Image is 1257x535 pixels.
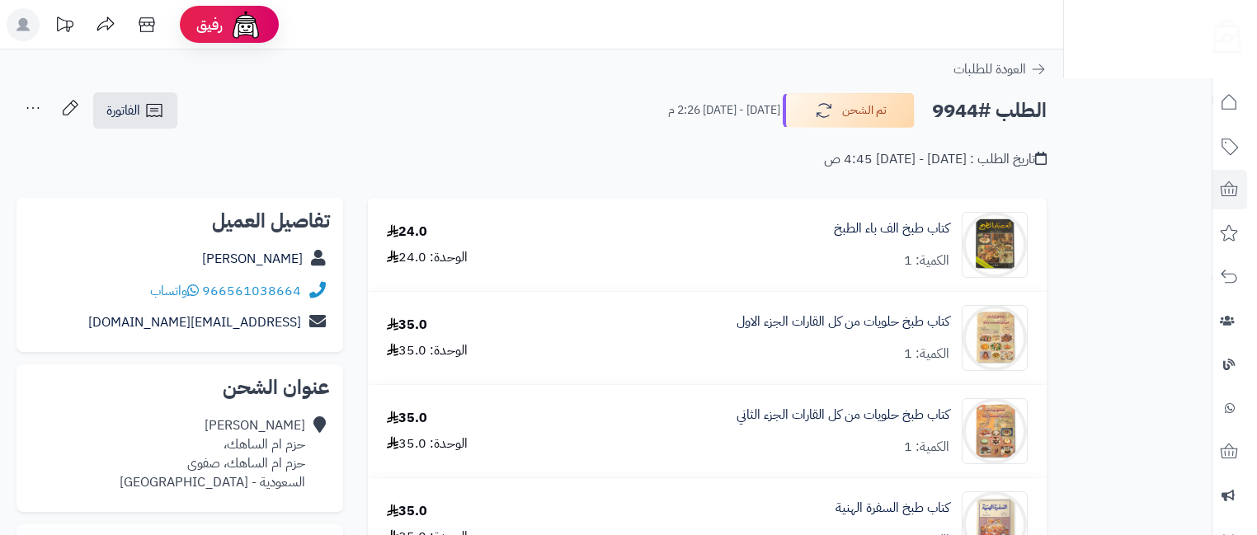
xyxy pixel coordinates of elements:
a: الفاتورة [93,92,177,129]
a: كتاب طبخ الف باء الطبخ [834,219,949,238]
div: الوحدة: 35.0 [387,434,468,453]
div: الوحدة: 35.0 [387,341,468,360]
a: العودة للطلبات [953,59,1047,79]
div: الوحدة: 24.0 [387,248,468,267]
h2: عنوان الشحن [30,378,330,397]
span: العودة للطلبات [953,59,1026,79]
h2: تفاصيل العميل [30,211,330,231]
img: ai-face.png [229,8,262,41]
button: تم الشحن [783,93,915,128]
img: logo [1202,12,1241,54]
a: كتاب طبخ حلويات من كل القارات الجزء الثاني [737,406,949,425]
h2: الطلب #9944 [932,94,1047,128]
div: الكمية: 1 [904,345,949,364]
a: 966561038664 [202,281,301,301]
a: كتاب طبخ السفرة الهنية [836,499,949,518]
span: الفاتورة [106,101,140,120]
div: تاريخ الطلب : [DATE] - [DATE] 4:45 ص [824,150,1047,169]
div: الكمية: 1 [904,251,949,270]
a: [EMAIL_ADDRESS][DOMAIN_NAME] [88,312,301,332]
a: تحديثات المنصة [44,8,85,45]
div: [PERSON_NAME] حزم ام الساهك، حزم ام الساهك، صفوى السعودية - [GEOGRAPHIC_DATA] [120,416,305,491]
a: واتساب [150,281,199,301]
img: 5cb81397-bc46-427b-8d13-cb6b4b03c2ad-90x90.jpg [963,305,1027,371]
div: الكمية: 1 [904,438,949,457]
a: [PERSON_NAME] [202,249,303,269]
img: db0215c3-2fd3-413d-9991-0dd61dfb4799-90x90.jpg [963,212,1027,278]
span: رفيق [196,15,223,35]
div: 35.0 [387,316,427,335]
div: 35.0 [387,409,427,428]
div: 35.0 [387,502,427,521]
a: كتاب طبخ حلويات من كل القارات الجزء الاول [737,312,949,331]
small: [DATE] - [DATE] 2:26 م [668,102,780,119]
div: 24.0 [387,223,427,242]
img: e220e3b2-5c71-40cd-bde5-7a25639cf336-90x90.jpg [963,398,1027,464]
